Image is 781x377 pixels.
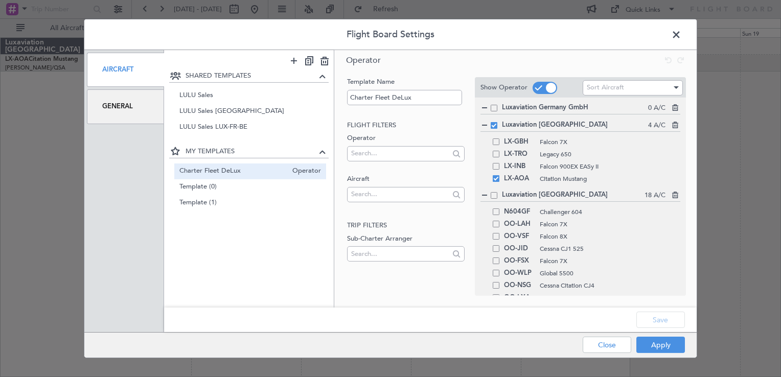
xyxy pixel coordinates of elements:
[540,293,680,302] span: Cessna Citation CJ4
[480,83,527,93] label: Show Operator
[636,337,685,353] button: Apply
[179,106,321,117] span: LULU Sales [GEOGRAPHIC_DATA]
[87,89,164,124] div: General
[540,137,680,147] span: Falcon 7X
[351,146,449,161] input: Search...
[179,197,321,208] span: Template (1)
[540,281,680,290] span: Cessna Citation CJ4
[87,53,164,87] div: Aircraft
[179,90,321,101] span: LULU Sales
[540,207,680,217] span: Challenger 604
[504,136,535,148] span: LX-GBH
[540,220,680,229] span: Falcon 7X
[186,147,317,157] span: MY TEMPLATES
[179,122,321,133] span: LULU Sales LUX-FR-BE
[502,120,648,130] span: Luxaviation [GEOGRAPHIC_DATA]
[347,120,464,130] h2: Flight filters
[648,103,665,113] span: 0 A/C
[347,174,464,184] label: Aircraft
[504,292,535,304] span: OO-LXA
[504,160,535,173] span: LX-INB
[186,71,317,81] span: SHARED TEMPLATES
[347,133,464,144] label: Operator
[346,55,381,66] span: Operator
[502,190,645,200] span: Luxaviation [GEOGRAPHIC_DATA]
[540,150,680,159] span: Legacy 650
[347,77,464,87] label: Template Name
[504,243,535,255] span: OO-JID
[287,166,321,176] span: Operator
[504,267,535,279] span: OO-WLP
[502,103,648,113] span: Luxaviation Germany GmbH
[540,232,680,241] span: Falcon 8X
[179,181,321,192] span: Template (0)
[84,19,697,50] header: Flight Board Settings
[504,148,535,160] span: LX-TRO
[351,186,449,202] input: Search...
[504,279,535,292] span: OO-NSG
[540,256,680,266] span: Falcon 7X
[648,121,665,131] span: 4 A/C
[504,230,535,243] span: OO-VSF
[504,173,535,185] span: LX-AOA
[583,337,631,353] button: Close
[540,269,680,278] span: Global 5500
[645,191,665,201] span: 18 A/C
[540,244,680,253] span: Cessna CJ1 525
[351,246,449,262] input: Search...
[504,218,535,230] span: OO-LAH
[179,166,288,176] span: Charter Fleet DeLux
[347,233,464,244] label: Sub-Charter Arranger
[504,206,535,218] span: N604GF
[587,83,624,92] span: Sort Aircraft
[540,174,680,183] span: Citation Mustang
[504,255,535,267] span: OO-FSX
[540,162,680,171] span: Falcon 900EX EASy II
[347,221,464,231] h2: Trip filters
